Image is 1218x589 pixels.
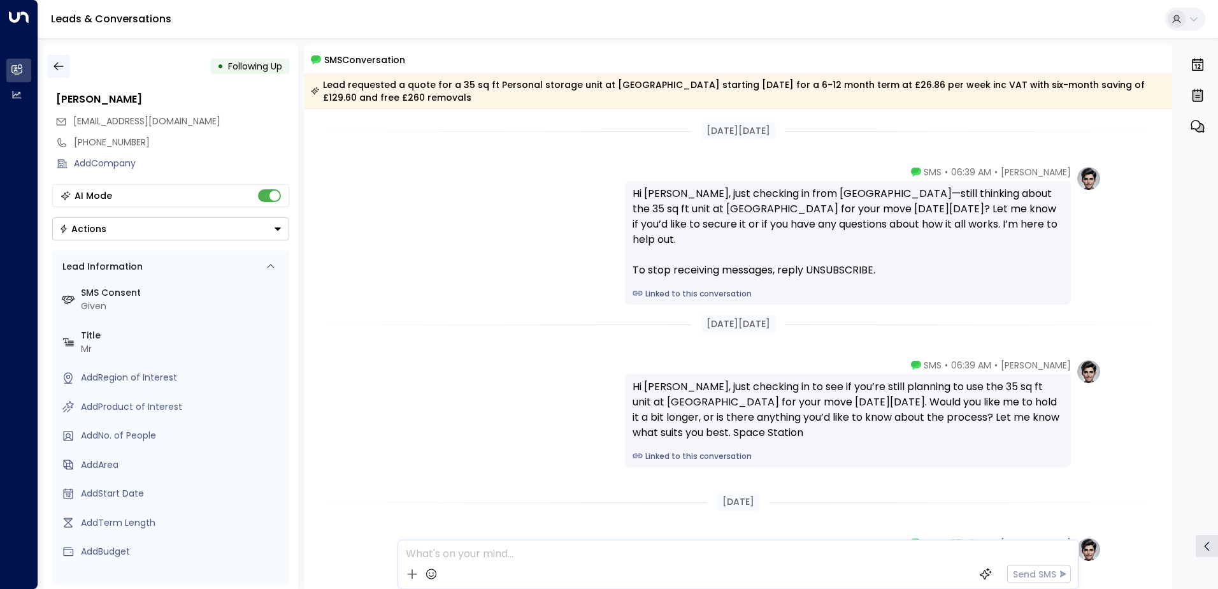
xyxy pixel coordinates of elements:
span: [PERSON_NAME] [1001,166,1071,178]
span: 05:48 AM [950,537,991,549]
label: Title [81,329,284,342]
img: profile-logo.png [1076,537,1101,562]
span: • [945,166,948,178]
span: • [945,359,948,372]
div: • [217,55,224,78]
span: • [944,537,947,549]
div: AddCompany [74,157,289,170]
div: AddProduct of Interest [81,400,284,414]
label: Source [81,574,284,588]
div: AddBudget [81,545,284,558]
span: SMS Conversation [324,52,405,67]
div: AddTerm Length [81,516,284,530]
div: Hi [PERSON_NAME], just checking in from [GEOGRAPHIC_DATA]—still thinking about the 35 sq ft unit ... [633,186,1063,278]
div: AddArea [81,458,284,472]
div: AI Mode [75,189,112,202]
div: Lead requested a quote for a 35 sq ft Personal storage unit at [GEOGRAPHIC_DATA] starting [DATE] ... [311,78,1165,104]
span: SMS [924,359,942,372]
img: profile-logo.png [1076,359,1101,384]
span: [PERSON_NAME] [1001,359,1071,372]
span: [EMAIL_ADDRESS][DOMAIN_NAME] [73,115,220,127]
div: [DATE][DATE] [701,122,775,140]
img: profile-logo.png [1076,166,1101,191]
span: • [994,166,998,178]
div: Given [81,300,284,313]
div: AddRegion of Interest [81,371,284,384]
a: Leads & Conversations [51,11,171,26]
span: • [994,359,998,372]
div: Actions [59,223,106,235]
button: Actions [52,217,289,240]
span: [PERSON_NAME] [1001,537,1071,549]
span: SMS [923,537,941,549]
div: [PHONE_NUMBER] [74,136,289,149]
span: jiten_mistry50@hotmail.com [73,115,220,128]
div: Hi [PERSON_NAME], just checking in to see if you’re still planning to use the 35 sq ft unit at [G... [633,379,1063,440]
a: Linked to this conversation [633,288,1063,300]
div: Button group with a nested menu [52,217,289,240]
div: AddNo. of People [81,429,284,442]
div: [PERSON_NAME] [56,92,289,107]
span: SMS [924,166,942,178]
a: Linked to this conversation [633,451,1063,462]
div: AddStart Date [81,487,284,500]
div: [DATE] [717,493,759,511]
span: 06:39 AM [951,359,991,372]
div: Lead Information [58,260,143,273]
div: Mr [81,342,284,356]
span: 06:39 AM [951,166,991,178]
label: SMS Consent [81,286,284,300]
span: • [994,537,998,549]
div: [DATE][DATE] [701,315,775,333]
span: Following Up [228,60,282,73]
